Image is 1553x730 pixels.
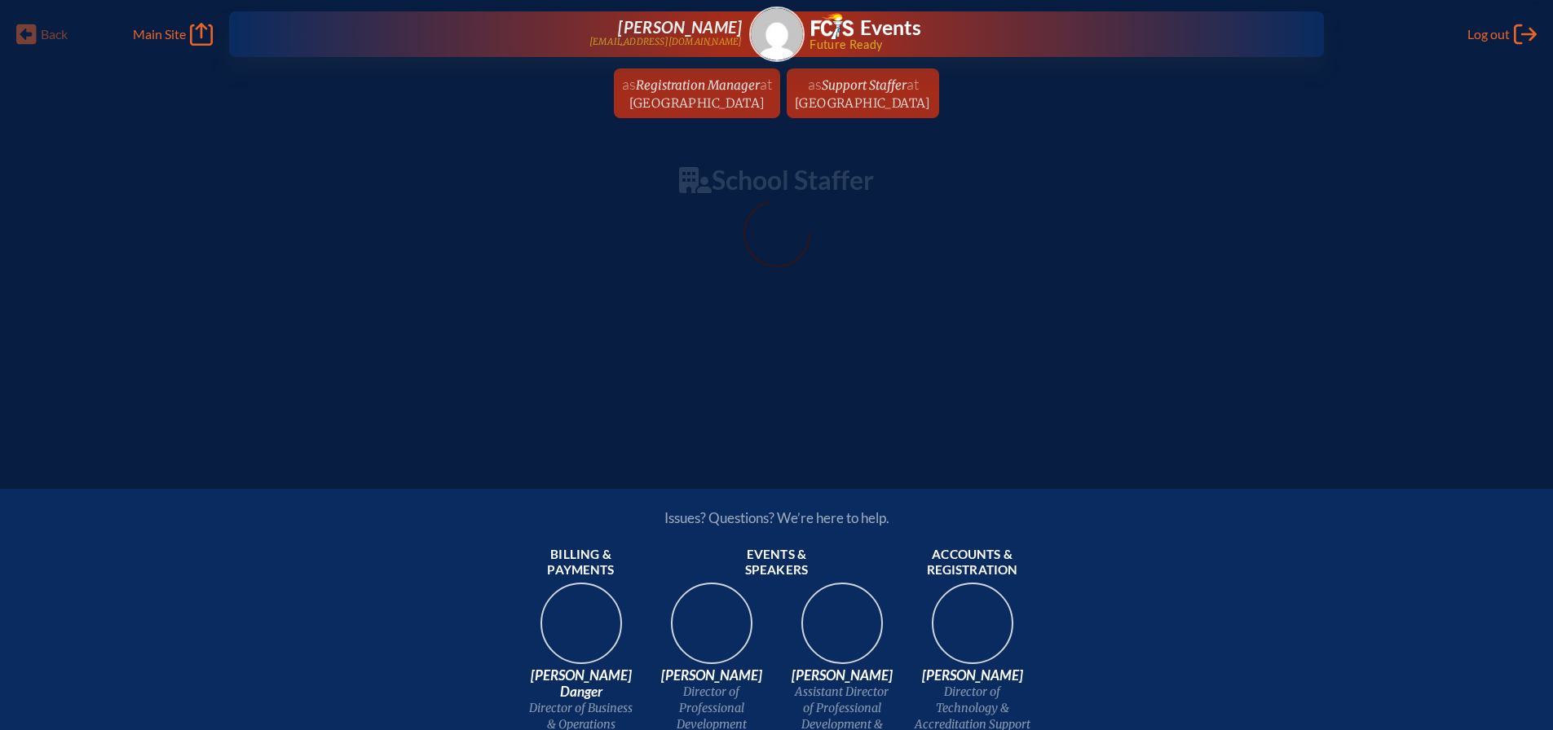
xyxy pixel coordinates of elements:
span: Future Ready [810,39,1272,51]
img: 545ba9c4-c691-43d5-86fb-b0a622cbeb82 [790,578,894,682]
span: [GEOGRAPHIC_DATA] [795,95,931,111]
img: Florida Council of Independent Schools [811,13,854,39]
span: at [760,75,772,93]
a: FCIS LogoEvents [811,13,921,42]
img: Gravatar [751,8,803,60]
span: [PERSON_NAME] Danger [523,667,640,700]
a: asRegistration Managerat[GEOGRAPHIC_DATA] [615,68,779,118]
span: [GEOGRAPHIC_DATA] [629,95,765,111]
span: [PERSON_NAME] [618,17,742,37]
span: Registration Manager [636,77,760,93]
img: 9c64f3fb-7776-47f4-83d7-46a341952595 [529,578,633,682]
span: as [622,75,636,93]
a: [PERSON_NAME][EMAIL_ADDRESS][DOMAIN_NAME] [281,18,743,51]
span: at [907,75,919,93]
span: Main Site [133,26,186,42]
span: Accounts & registration [914,547,1031,579]
span: Log out [1467,26,1510,42]
span: as [808,75,822,93]
img: 94e3d245-ca72-49ea-9844-ae84f6d33c0f [660,578,764,682]
span: Billing & payments [523,547,640,579]
div: FCIS Events — Future ready [811,13,1273,51]
span: Events & speakers [718,547,836,579]
h1: Events [860,18,921,38]
span: [PERSON_NAME] [653,667,770,684]
a: Gravatar [749,7,805,62]
span: [PERSON_NAME] [914,667,1031,684]
h1: School Staffer [346,167,1207,193]
p: Issues? Questions? We’re here to help. [490,509,1064,526]
img: b1ee34a6-5a78-4519-85b2-7190c4823173 [920,578,1025,682]
p: [EMAIL_ADDRESS][DOMAIN_NAME] [589,37,743,47]
span: Support Staffer [822,77,907,93]
span: [PERSON_NAME] [783,667,901,684]
a: Main Site [133,23,213,46]
a: asSupport Stafferat[GEOGRAPHIC_DATA] [788,68,938,118]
